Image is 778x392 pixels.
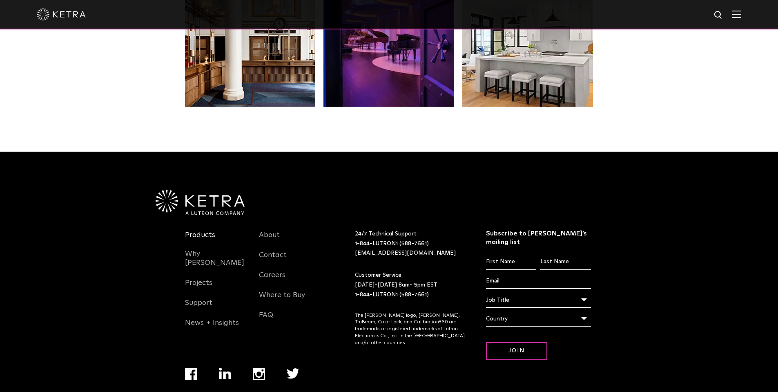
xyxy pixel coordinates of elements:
[355,229,466,258] p: 24/7 Technical Support:
[713,10,724,20] img: search icon
[732,10,741,18] img: Hamburger%20Nav.svg
[253,368,265,380] img: instagram
[185,231,215,249] a: Products
[185,368,197,380] img: facebook
[185,278,212,297] a: Projects
[355,250,456,256] a: [EMAIL_ADDRESS][DOMAIN_NAME]
[259,231,280,249] a: About
[185,249,247,277] a: Why [PERSON_NAME]
[355,312,466,347] p: The [PERSON_NAME] logo, [PERSON_NAME], TruBeam, Color Lock, and Calibration360 are trademarks or ...
[287,368,299,379] img: twitter
[486,229,591,246] h3: Subscribe to [PERSON_NAME]’s mailing list
[355,271,466,300] p: Customer Service: [DATE]-[DATE] 8am- 5pm EST
[259,251,287,269] a: Contact
[540,254,591,270] input: Last Name
[486,311,591,327] div: Country
[185,298,212,317] a: Support
[37,8,86,20] img: ketra-logo-2019-white
[185,318,239,337] a: News + Insights
[185,229,247,337] div: Navigation Menu
[486,342,547,360] input: Join
[486,292,591,308] div: Job Title
[219,368,232,379] img: linkedin
[259,311,273,329] a: FAQ
[259,271,285,289] a: Careers
[355,241,429,246] a: 1-844-LUTRON1 (588-7661)
[156,190,245,215] img: Ketra-aLutronCo_White_RGB
[259,229,321,329] div: Navigation Menu
[486,273,591,289] input: Email
[355,292,429,298] a: 1-844-LUTRON1 (588-7661)
[486,254,536,270] input: First Name
[259,291,305,309] a: Where to Buy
